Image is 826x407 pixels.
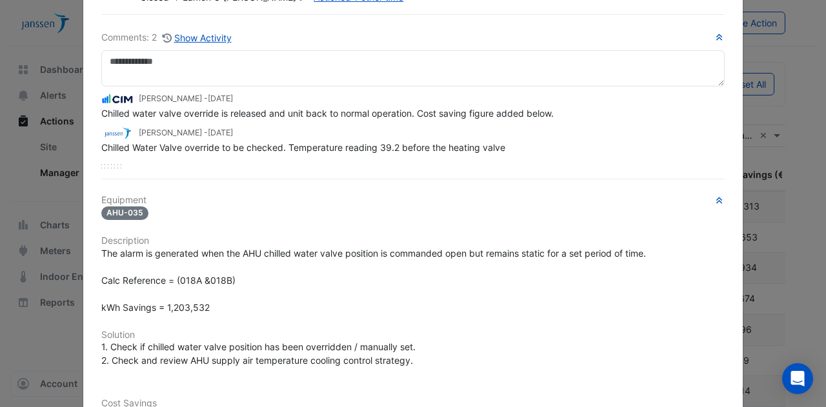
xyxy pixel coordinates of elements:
span: 1. Check if chilled water valve position has been overridden / manually set. 2. Check and review ... [101,341,416,366]
small: [PERSON_NAME] - [139,127,233,139]
button: Show Activity [162,30,232,45]
h6: Equipment [101,195,725,206]
span: Chilled water valve override is released and unit back to normal operation. Cost saving figure ad... [101,108,554,119]
span: AHU-035 [101,206,148,220]
span: 2024-07-02 11:18:02 [208,128,233,137]
div: Comments: 2 [101,30,232,45]
img: JnJ Janssen [101,126,134,140]
small: [PERSON_NAME] - [139,93,233,104]
span: 2024-08-30 13:16:45 [208,94,233,103]
span: Chilled Water Valve override to be checked. Temperature reading 39.2 before the heating valve [101,142,505,153]
div: Open Intercom Messenger [782,363,813,394]
h6: Solution [101,330,725,341]
span: The alarm is generated when the AHU chilled water valve position is commanded open but remains st... [101,248,646,313]
img: CIM [101,92,134,106]
h6: Description [101,235,725,246]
